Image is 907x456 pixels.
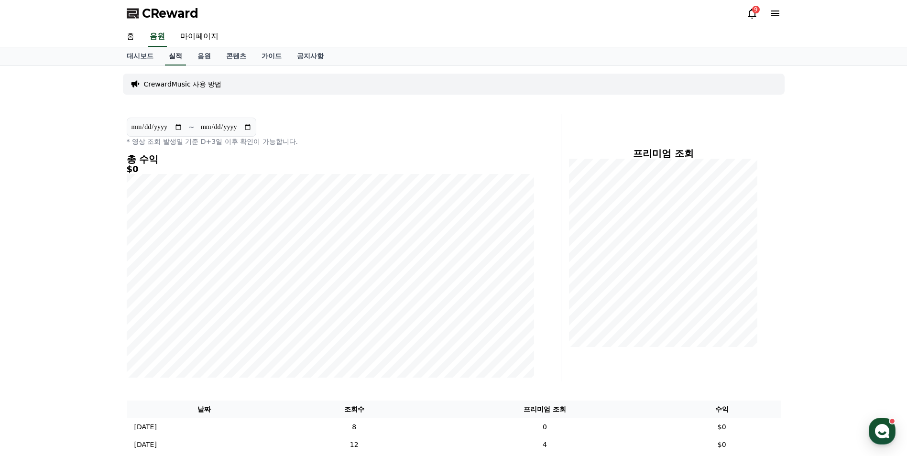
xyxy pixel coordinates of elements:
[663,418,781,436] td: $0
[127,6,198,21] a: CReward
[190,47,219,65] a: 음원
[63,303,123,327] a: 대화
[144,79,222,89] a: CrewardMusic 사용 방법
[127,401,282,418] th: 날짜
[165,47,186,65] a: 실적
[282,418,426,436] td: 8
[746,8,758,19] a: 9
[127,164,534,174] h5: $0
[663,401,781,418] th: 수익
[87,318,99,326] span: 대화
[3,303,63,327] a: 홈
[148,317,159,325] span: 설정
[426,418,663,436] td: 0
[119,27,142,47] a: 홈
[752,6,760,13] div: 9
[569,148,758,159] h4: 프리미엄 조회
[123,303,184,327] a: 설정
[219,47,254,65] a: 콘텐츠
[663,436,781,454] td: $0
[142,6,198,21] span: CReward
[282,401,426,418] th: 조회수
[30,317,36,325] span: 홈
[127,137,534,146] p: * 영상 조회 발생일 기준 D+3일 이후 확인이 가능합니다.
[119,47,161,65] a: 대시보드
[426,401,663,418] th: 프리미엄 조회
[254,47,289,65] a: 가이드
[289,47,331,65] a: 공지사항
[282,436,426,454] td: 12
[426,436,663,454] td: 4
[148,27,167,47] a: 음원
[188,121,195,133] p: ~
[127,154,534,164] h4: 총 수익
[134,422,157,432] p: [DATE]
[134,440,157,450] p: [DATE]
[173,27,226,47] a: 마이페이지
